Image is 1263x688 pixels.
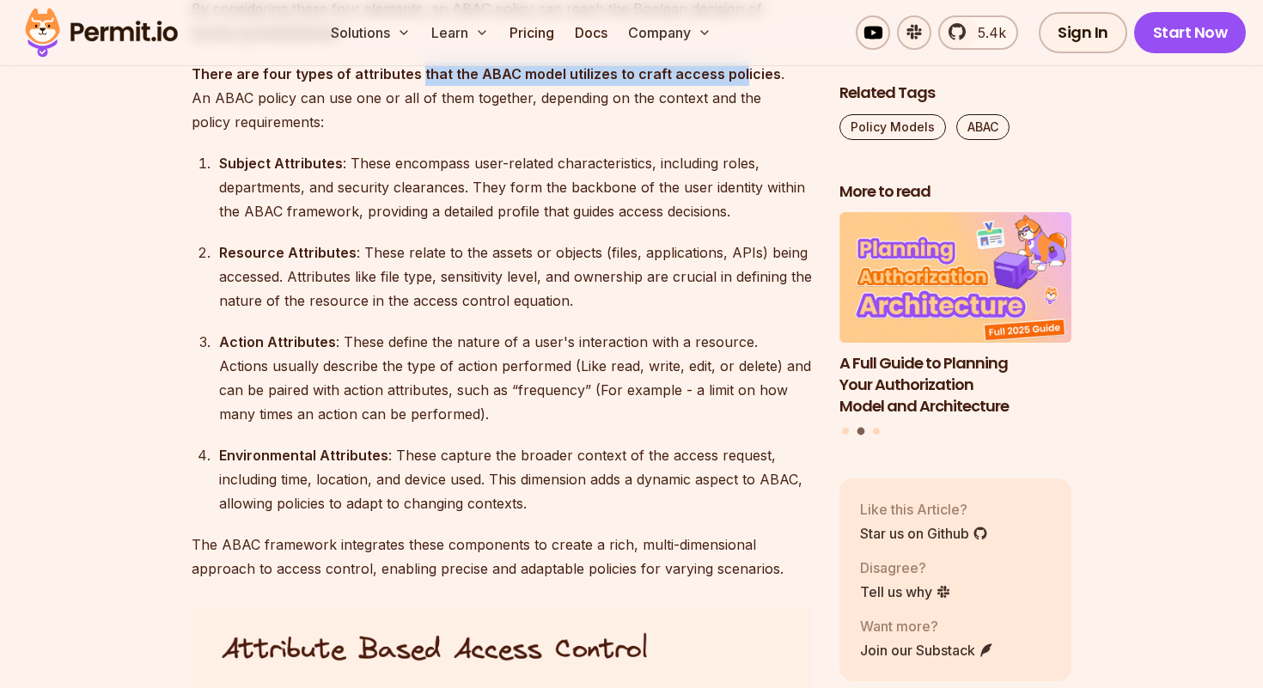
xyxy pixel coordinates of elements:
[324,15,418,50] button: Solutions
[857,428,865,435] button: Go to slide 2
[219,333,336,350] strong: Action Attributes
[860,616,994,636] p: Want more?
[219,244,357,261] strong: Resource Attributes
[839,181,1071,203] h2: More to read
[839,213,1071,438] div: Posts
[860,499,988,520] p: Like this Article?
[503,15,561,50] a: Pricing
[219,443,812,515] div: : These capture the broader context of the access request, including time, location, and device u...
[219,330,812,426] div: : These define the nature of a user's interaction with a resource. Actions usually describe the t...
[1039,12,1127,53] a: Sign In
[839,82,1071,104] h2: Related Tags
[219,155,343,172] strong: Subject Attributes
[192,62,812,134] p: . An ABAC policy can use one or all of them together, depending on the context and the policy req...
[839,353,1071,417] h3: A Full Guide to Planning Your Authorization Model and Architecture
[424,15,496,50] button: Learn
[839,213,1071,344] img: A Full Guide to Planning Your Authorization Model and Architecture
[956,114,1010,140] a: ABAC
[860,640,994,661] a: Join our Substack
[967,22,1006,43] span: 5.4k
[192,65,781,82] strong: There are four types of attributes that the ABAC model utilizes to craft access policies
[1134,12,1247,53] a: Start Now
[219,151,812,223] div: : These encompass user-related characteristics, including roles, departments, and security cleara...
[842,428,849,435] button: Go to slide 1
[621,15,718,50] button: Company
[17,3,186,62] img: Permit logo
[860,581,951,602] a: Tell us why
[839,213,1071,417] li: 2 of 3
[938,15,1018,50] a: 5.4k
[860,557,951,578] p: Disagree?
[219,447,388,464] strong: Environmental Attributes
[568,15,614,50] a: Docs
[219,240,812,313] div: : These relate to the assets or objects (files, applications, APIs) being accessed. Attributes li...
[192,533,812,581] p: The ABAC framework integrates these components to create a rich, multi-dimensional approach to ac...
[873,428,880,435] button: Go to slide 3
[839,114,946,140] a: Policy Models
[860,523,988,544] a: Star us on Github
